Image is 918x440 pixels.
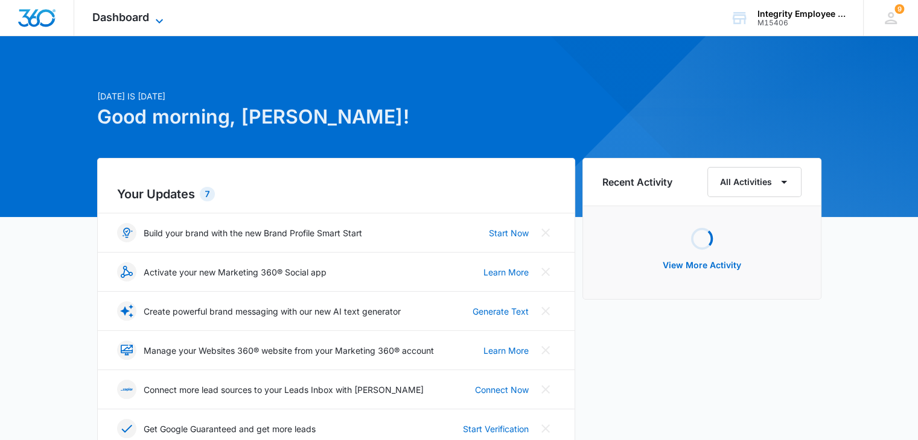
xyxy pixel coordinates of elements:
[97,102,575,131] h1: Good morning, [PERSON_NAME]!
[144,305,401,318] p: Create powerful brand messaging with our new AI text generator
[117,185,555,203] h2: Your Updates
[475,383,529,396] a: Connect Now
[144,344,434,357] p: Manage your Websites 360® website from your Marketing 360® account
[536,380,555,399] button: Close
[894,4,904,14] span: 9
[473,305,529,318] a: Generate Text
[536,419,555,438] button: Close
[536,341,555,360] button: Close
[463,423,529,435] a: Start Verification
[483,344,529,357] a: Learn More
[651,251,753,280] button: View More Activity
[757,9,846,19] div: account name
[536,223,555,242] button: Close
[894,4,904,14] div: notifications count
[144,266,327,278] p: Activate your new Marketing 360® Social app
[757,19,846,27] div: account id
[200,187,215,201] div: 7
[483,266,529,278] a: Learn More
[489,227,529,239] a: Start Now
[97,90,575,102] p: [DATE] is [DATE]
[536,262,555,281] button: Close
[707,167,802,197] button: All Activities
[144,227,362,239] p: Build your brand with the new Brand Profile Smart Start
[602,175,672,189] h6: Recent Activity
[92,11,149,24] span: Dashboard
[144,383,424,396] p: Connect more lead sources to your Leads Inbox with [PERSON_NAME]
[144,423,316,435] p: Get Google Guaranteed and get more leads
[536,301,555,321] button: Close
